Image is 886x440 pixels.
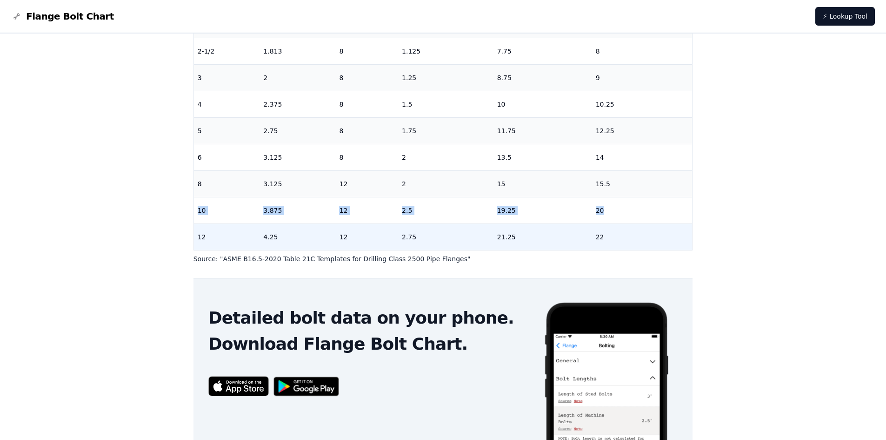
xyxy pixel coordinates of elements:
[592,144,693,170] td: 14
[335,144,398,170] td: 8
[26,10,114,23] span: Flange Bolt Chart
[260,223,335,250] td: 4.25
[260,64,335,91] td: 2
[194,117,260,144] td: 5
[260,197,335,223] td: 3.875
[194,64,260,91] td: 3
[493,38,592,64] td: 7.75
[592,223,693,250] td: 22
[260,91,335,117] td: 2.375
[493,64,592,91] td: 8.75
[260,170,335,197] td: 3.125
[815,7,875,26] a: ⚡ Lookup Tool
[269,372,344,401] img: Get it on Google Play
[398,197,493,223] td: 2.5
[592,197,693,223] td: 20
[260,144,335,170] td: 3.125
[194,223,260,250] td: 12
[398,223,493,250] td: 2.75
[208,376,269,396] img: App Store badge for the Flange Bolt Chart app
[260,38,335,64] td: 1.813
[194,91,260,117] td: 4
[335,38,398,64] td: 8
[193,254,693,264] p: Source: " ASME B16.5-2020 Table 21C Templates for Drilling Class 2500 Pipe Flanges "
[194,144,260,170] td: 6
[398,64,493,91] td: 1.25
[194,38,260,64] td: 2-1/2
[398,117,493,144] td: 1.75
[493,91,592,117] td: 10
[260,117,335,144] td: 2.75
[335,64,398,91] td: 8
[335,91,398,117] td: 8
[493,197,592,223] td: 19.25
[398,91,493,117] td: 1.5
[11,11,22,22] img: Flange Bolt Chart Logo
[493,223,592,250] td: 21.25
[592,91,693,117] td: 10.25
[11,10,114,23] a: Flange Bolt Chart LogoFlange Bolt Chart
[493,117,592,144] td: 11.75
[592,64,693,91] td: 9
[335,197,398,223] td: 12
[592,117,693,144] td: 12.25
[335,170,398,197] td: 12
[194,170,260,197] td: 8
[493,144,592,170] td: 13.5
[398,170,493,197] td: 2
[592,170,693,197] td: 15.5
[592,38,693,64] td: 8
[208,335,529,353] h2: Download Flange Bolt Chart.
[398,144,493,170] td: 2
[208,309,529,327] h2: Detailed bolt data on your phone.
[194,197,260,223] td: 10
[493,170,592,197] td: 15
[335,223,398,250] td: 12
[335,117,398,144] td: 8
[398,38,493,64] td: 1.125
